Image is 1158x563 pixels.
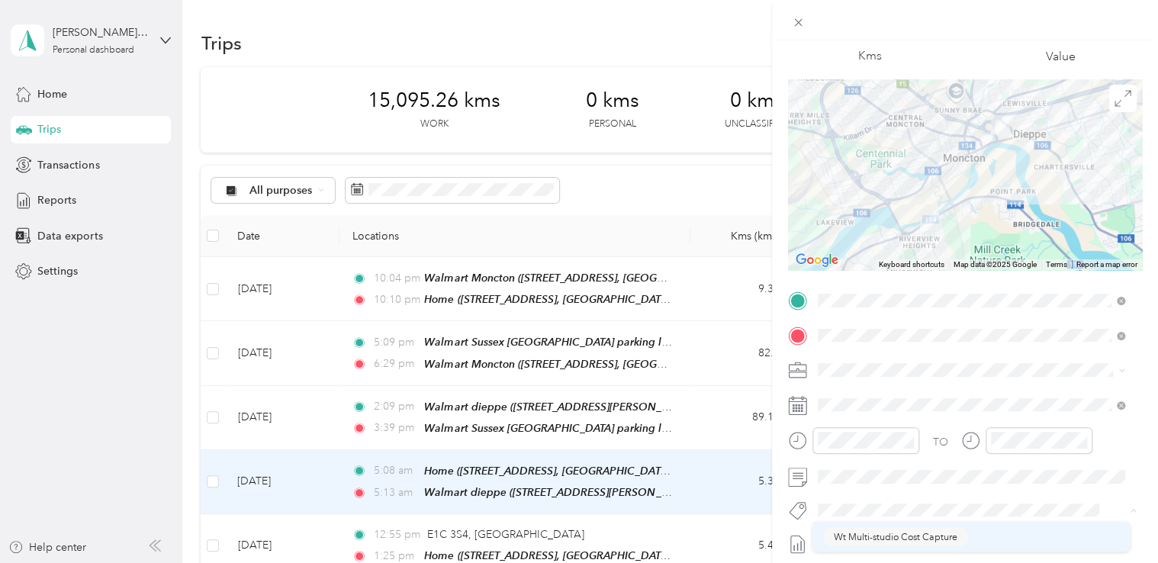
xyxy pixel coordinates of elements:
p: Value [1045,47,1075,66]
img: Google [792,250,842,270]
a: Open this area in Google Maps (opens a new window) [792,250,842,270]
iframe: Everlance-gr Chat Button Frame [1073,478,1158,563]
button: Keyboard shortcuts [879,259,944,270]
a: Terms (opens in new tab) [1046,260,1067,269]
a: Report a map error [1076,260,1137,269]
p: Kms [858,47,882,66]
span: Wt Multi-studio Cost Capture [834,530,957,544]
div: TO [933,434,948,450]
button: Wt Multi-studio Cost Capture [823,527,968,546]
span: Map data ©2025 Google [954,260,1037,269]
